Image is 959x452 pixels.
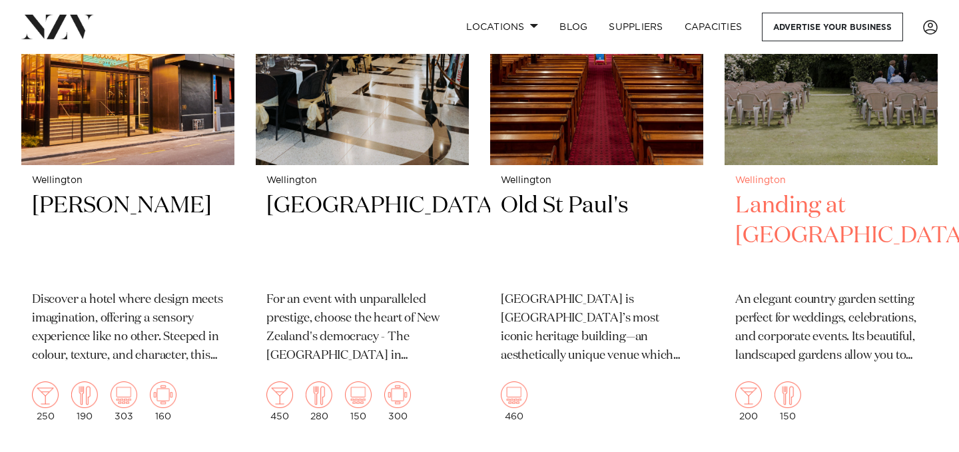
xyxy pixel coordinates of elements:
img: cocktail.png [32,381,59,408]
p: [GEOGRAPHIC_DATA] is [GEOGRAPHIC_DATA]’s most iconic heritage building—an aesthetically unique ve... [501,291,693,365]
div: 150 [345,381,372,421]
div: 150 [775,381,801,421]
img: cocktail.png [735,381,762,408]
div: 250 [32,381,59,421]
img: theatre.png [501,381,527,408]
div: 303 [111,381,137,421]
a: Advertise your business [762,13,903,41]
div: 280 [306,381,332,421]
small: Wellington [501,176,693,186]
p: Discover a hotel where design meets imagination, offering a sensory experience like no other. Ste... [32,291,224,365]
small: Wellington [32,176,224,186]
p: An elegant country garden setting perfect for weddings, celebrations, and corporate events. Its b... [735,291,927,365]
small: Wellington [266,176,458,186]
img: nzv-logo.png [21,15,94,39]
img: dining.png [71,381,98,408]
div: 190 [71,381,98,421]
a: BLOG [549,13,598,41]
img: meeting.png [384,381,411,408]
div: 460 [501,381,527,421]
small: Wellington [735,176,927,186]
img: dining.png [306,381,332,408]
a: SUPPLIERS [598,13,673,41]
img: theatre.png [345,381,372,408]
img: theatre.png [111,381,137,408]
a: Locations [456,13,549,41]
img: dining.png [775,381,801,408]
div: 450 [266,381,293,421]
h2: [PERSON_NAME] [32,191,224,281]
img: meeting.png [150,381,176,408]
h2: Landing at [GEOGRAPHIC_DATA] [735,191,927,281]
img: cocktail.png [266,381,293,408]
div: 300 [384,381,411,421]
h2: Old St Paul's [501,191,693,281]
div: 200 [735,381,762,421]
a: Capacities [674,13,753,41]
p: For an event with unparalleled prestige, choose the heart of New Zealand's democracy - The [GEOGR... [266,291,458,365]
div: 160 [150,381,176,421]
h2: [GEOGRAPHIC_DATA] [266,191,458,281]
